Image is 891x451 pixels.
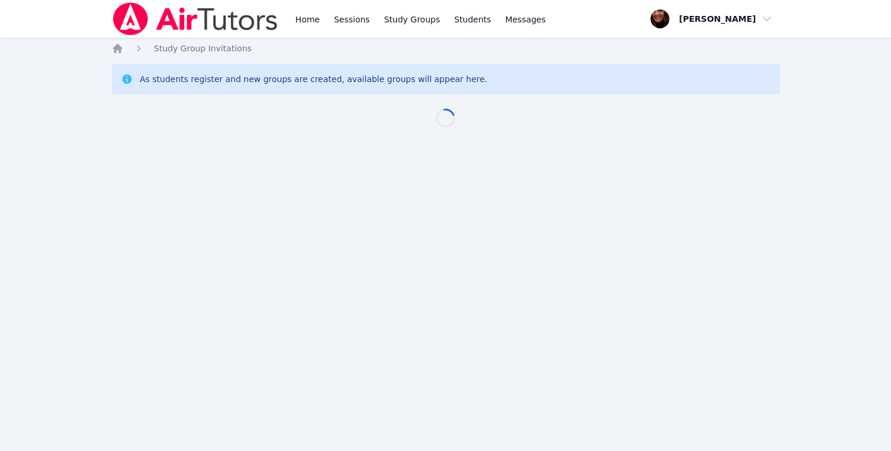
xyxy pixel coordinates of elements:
span: Messages [505,14,546,25]
nav: Breadcrumb [112,43,780,54]
div: As students register and new groups are created, available groups will appear here. [140,73,487,85]
span: Study Group Invitations [154,44,252,53]
a: Study Group Invitations [154,43,252,54]
img: Air Tutors [112,2,279,35]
